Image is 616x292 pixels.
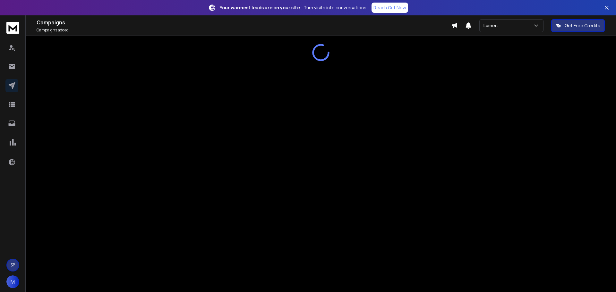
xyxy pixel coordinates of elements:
p: Campaigns added [37,28,451,33]
button: Get Free Credits [551,19,605,32]
p: Get Free Credits [565,22,600,29]
h1: Campaigns [37,19,451,26]
button: M [6,275,19,288]
a: Reach Out Now [372,3,408,13]
img: logo [6,22,19,34]
p: Lumen [483,22,500,29]
strong: Your warmest leads are on your site [220,4,300,11]
p: Reach Out Now [373,4,406,11]
p: – Turn visits into conversations [220,4,366,11]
